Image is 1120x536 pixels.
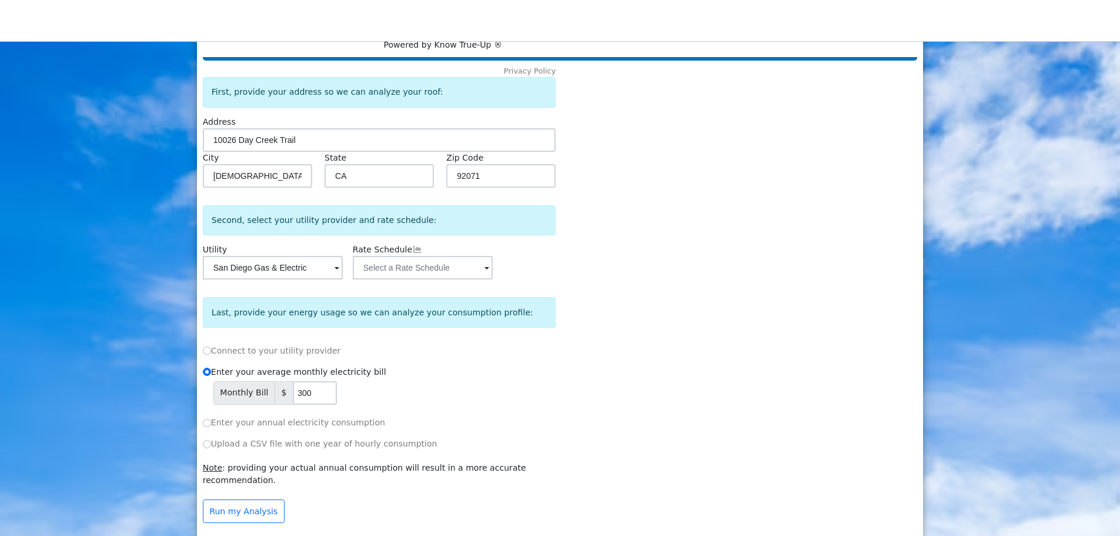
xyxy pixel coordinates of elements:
button: Run my Analysis [203,500,285,523]
span: Alias: None [353,245,412,254]
input: Enter your annual electricity consumption [203,419,211,427]
div: Second, select your utility provider and rate schedule: [203,205,556,235]
input: Select a Rate Schedule [353,256,493,279]
label: Enter your average monthly electricity bill [203,366,386,378]
div: Last, provide your energy usage so we can analyze your consumption profile: [203,297,556,327]
label: City [203,152,219,164]
input: Upload a CSV file with one year of hourly consumption [203,440,211,448]
div: First, provide your address so we can analyze your roof: [203,77,556,107]
label: Enter your annual electricity consumption [203,417,385,429]
label: Utility [203,244,227,256]
input: Select a Utility [203,256,343,279]
input: Enter your average monthly electricity bill [203,368,211,376]
label: Address [203,116,236,128]
input: Connect to your utility provider [203,347,211,355]
span: $ [275,381,293,405]
label: Connect to your utility provider [203,345,341,357]
label: Upload a CSV file with one year of hourly consumption [203,438,437,450]
label: State [325,152,346,164]
a: Privacy Policy [504,66,556,75]
label: Zip Code [446,152,483,164]
span: Monthly Bill [213,381,275,405]
u: Note [203,463,222,472]
div: : providing your actual annual consumption will result in a more accurate recommendation. [200,462,558,487]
